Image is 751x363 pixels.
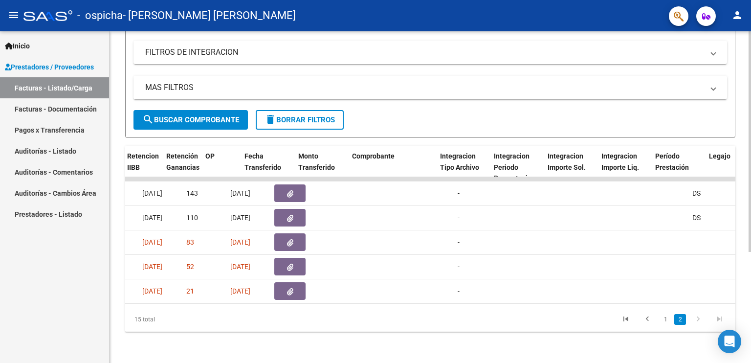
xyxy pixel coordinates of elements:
span: Integracion Importe Sol. [548,152,586,171]
span: [DATE] [142,263,162,271]
datatable-header-cell: Legajo [705,146,733,189]
span: - [458,214,460,222]
mat-icon: search [142,113,154,125]
span: - [PERSON_NAME] [PERSON_NAME] [123,5,296,26]
mat-icon: person [731,9,743,21]
mat-panel-title: FILTROS DE INTEGRACION [145,47,704,58]
datatable-header-cell: Retención Ganancias [162,146,201,189]
span: DS [692,214,701,222]
mat-icon: menu [8,9,20,21]
datatable-header-cell: OP [201,146,241,189]
span: Buscar Comprobante [142,115,239,124]
span: OP [205,152,215,160]
span: Integracion Tipo Archivo [440,152,479,171]
span: - ospicha [77,5,123,26]
button: Borrar Filtros [256,110,344,130]
span: Integracion Importe Liq. [601,152,639,171]
datatable-header-cell: Integracion Tipo Archivo [436,146,490,189]
datatable-header-cell: Integracion Importe Sol. [544,146,597,189]
span: [DATE] [230,238,250,246]
span: Legajo [709,152,730,160]
span: [DATE] [142,214,162,222]
mat-expansion-panel-header: FILTROS DE INTEGRACION [133,41,727,64]
span: 52 [186,263,194,271]
span: [DATE] [230,287,250,295]
a: 2 [674,314,686,325]
a: go to first page [617,314,635,325]
li: page 2 [673,311,687,328]
span: [DATE] [142,189,162,197]
span: Borrar Filtros [265,115,335,124]
a: 1 [660,314,671,325]
div: 15 total [125,307,245,332]
a: go to next page [689,314,707,325]
datatable-header-cell: Período Prestación [651,146,705,189]
span: - [458,287,460,295]
datatable-header-cell: Integracion Importe Liq. [597,146,651,189]
span: 83 [186,238,194,246]
span: DS [692,189,701,197]
span: Fecha Transferido [244,152,281,171]
datatable-header-cell: Fecha Transferido [241,146,294,189]
span: - [458,263,460,271]
span: [DATE] [142,287,162,295]
button: Buscar Comprobante [133,110,248,130]
datatable-header-cell: Retencion IIBB [123,146,162,189]
span: 110 [186,214,198,222]
mat-expansion-panel-header: MAS FILTROS [133,76,727,99]
span: [DATE] [142,238,162,246]
li: page 1 [658,311,673,328]
datatable-header-cell: Integracion Periodo Presentacion [490,146,544,189]
span: Integracion Periodo Presentacion [494,152,535,182]
span: Monto Transferido [298,152,335,171]
a: go to previous page [638,314,657,325]
span: [DATE] [230,189,250,197]
mat-icon: delete [265,113,276,125]
span: Inicio [5,41,30,51]
span: Retencion IIBB [127,152,159,171]
div: Open Intercom Messenger [718,330,741,353]
datatable-header-cell: Monto Transferido [294,146,348,189]
span: Período Prestación [655,152,689,171]
mat-panel-title: MAS FILTROS [145,82,704,93]
span: [DATE] [230,214,250,222]
datatable-header-cell: Comprobante [348,146,436,189]
span: 143 [186,189,198,197]
span: - [458,189,460,197]
span: - [458,238,460,246]
span: Prestadores / Proveedores [5,62,94,72]
span: Retención Ganancias [166,152,199,171]
span: 21 [186,287,194,295]
span: Comprobante [352,152,395,160]
span: [DATE] [230,263,250,271]
a: go to last page [710,314,729,325]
